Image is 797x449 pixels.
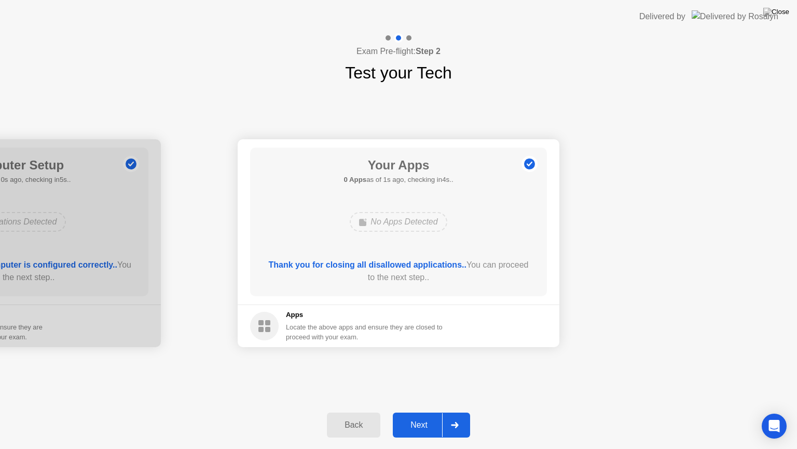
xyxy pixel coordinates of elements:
div: No Apps Detected [350,212,447,232]
div: Back [330,420,377,430]
button: Next [393,413,470,438]
b: 0 Apps [343,176,366,183]
div: You can proceed to the next step.. [265,259,532,284]
b: Step 2 [416,47,441,56]
h5: Apps [286,310,443,320]
b: Thank you for closing all disallowed applications.. [269,260,466,269]
img: Delivered by Rosalyn [692,10,778,22]
div: Locate the above apps and ensure they are closed to proceed with your exam. [286,322,443,342]
h4: Exam Pre-flight: [356,45,441,58]
button: Back [327,413,380,438]
div: Open Intercom Messenger [762,414,787,439]
div: Delivered by [639,10,685,23]
h1: Test your Tech [345,60,452,85]
img: Close [763,8,789,16]
div: Next [396,420,442,430]
h1: Your Apps [343,156,453,175]
h5: as of 1s ago, checking in4s.. [343,175,453,185]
